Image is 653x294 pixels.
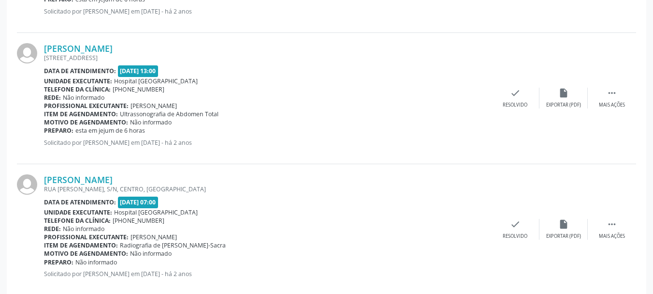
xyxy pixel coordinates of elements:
span: Não informado [75,258,117,266]
div: Mais ações [599,233,625,240]
a: [PERSON_NAME] [44,174,113,185]
span: [DATE] 07:00 [118,197,159,208]
span: Não informado [63,93,104,102]
b: Telefone da clínica: [44,217,111,225]
b: Motivo de agendamento: [44,118,128,126]
b: Data de atendimento: [44,67,116,75]
span: Não informado [130,249,172,258]
span: [PERSON_NAME] [131,102,177,110]
i:  [607,88,617,98]
i: check [510,88,521,98]
div: RUA [PERSON_NAME], S/N, CENTRO, [GEOGRAPHIC_DATA] [44,185,491,193]
span: Radiografia de [PERSON_NAME]-Sacra [120,241,226,249]
b: Telefone da clínica: [44,85,111,93]
b: Profissional executante: [44,102,129,110]
b: Item de agendamento: [44,241,118,249]
i: insert_drive_file [558,219,569,230]
span: Não informado [63,225,104,233]
p: Solicitado por [PERSON_NAME] em [DATE] - há 2 anos [44,270,491,278]
i:  [607,219,617,230]
span: Ultrassonografia de Abdomen Total [120,110,218,118]
b: Profissional executante: [44,233,129,241]
span: Hospital [GEOGRAPHIC_DATA] [114,77,198,85]
b: Motivo de agendamento: [44,249,128,258]
div: Exportar (PDF) [546,102,581,108]
img: img [17,43,37,63]
span: Hospital [GEOGRAPHIC_DATA] [114,208,198,217]
b: Rede: [44,225,61,233]
p: Solicitado por [PERSON_NAME] em [DATE] - há 2 anos [44,7,491,15]
a: [PERSON_NAME] [44,43,113,54]
span: [PERSON_NAME] [131,233,177,241]
span: esta em jejum de 6 horas [75,126,145,135]
div: Exportar (PDF) [546,233,581,240]
i: check [510,219,521,230]
i: insert_drive_file [558,88,569,98]
span: [DATE] 13:00 [118,65,159,77]
img: img [17,174,37,195]
div: [STREET_ADDRESS] [44,54,491,62]
span: [PHONE_NUMBER] [113,85,164,93]
b: Unidade executante: [44,77,112,85]
b: Preparo: [44,258,73,266]
div: Resolvido [503,102,527,108]
b: Rede: [44,93,61,102]
span: Não informado [130,118,172,126]
b: Preparo: [44,126,73,135]
div: Mais ações [599,102,625,108]
p: Solicitado por [PERSON_NAME] em [DATE] - há 2 anos [44,139,491,147]
b: Unidade executante: [44,208,112,217]
span: [PHONE_NUMBER] [113,217,164,225]
b: Item de agendamento: [44,110,118,118]
div: Resolvido [503,233,527,240]
b: Data de atendimento: [44,198,116,206]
